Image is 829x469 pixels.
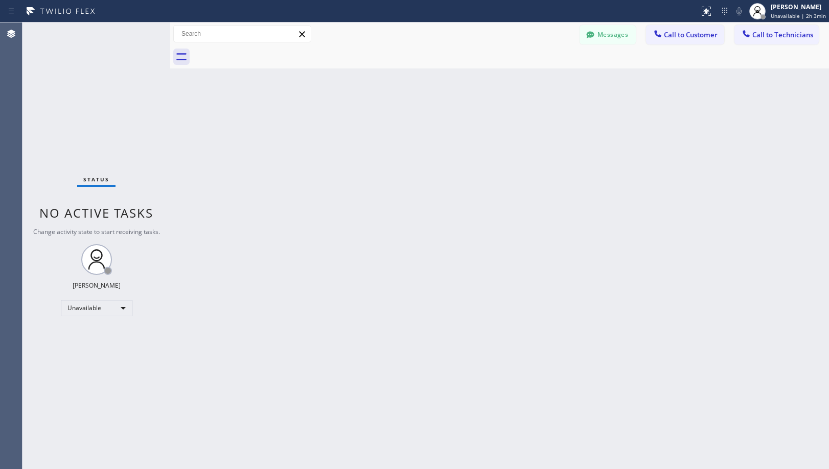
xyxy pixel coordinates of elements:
div: [PERSON_NAME] [73,281,121,290]
span: Unavailable | 2h 3min [771,12,826,19]
button: Call to Technicians [734,25,819,44]
div: [PERSON_NAME] [771,3,826,11]
span: No active tasks [39,204,153,221]
button: Messages [580,25,636,44]
span: Status [83,176,109,183]
span: Call to Customer [664,30,718,39]
span: Call to Technicians [752,30,813,39]
span: Change activity state to start receiving tasks. [33,227,160,236]
button: Call to Customer [646,25,724,44]
button: Mute [732,4,746,18]
input: Search [174,26,311,42]
div: Unavailable [61,300,132,316]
